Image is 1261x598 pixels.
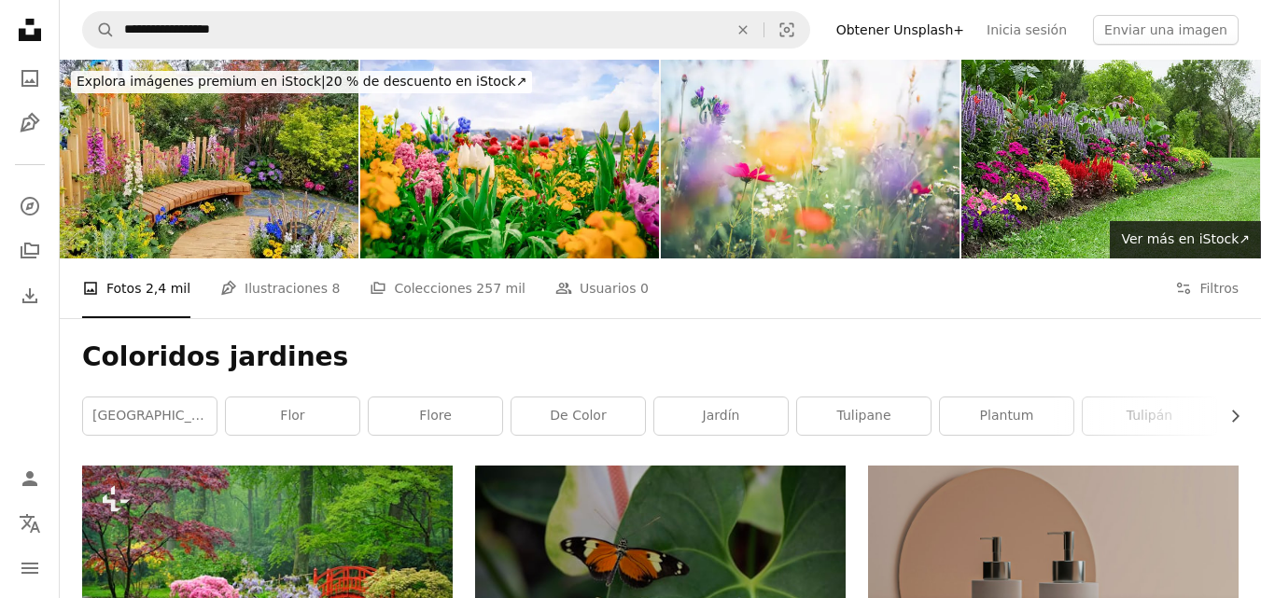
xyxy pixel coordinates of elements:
[476,278,525,299] span: 257 mil
[83,397,217,435] a: [GEOGRAPHIC_DATA]
[370,258,525,318] a: Colecciones 257 mil
[764,12,809,48] button: Búsqueda visual
[11,104,49,142] a: Ilustraciones
[475,580,846,597] a: Un par de mariposas en una hoja
[825,15,975,45] a: Obtener Unsplash+
[60,60,543,104] a: Explora imágenes premium en iStock|20 % de descuento en iStock↗
[11,11,49,52] a: Inicio — Unsplash
[1093,15,1239,45] button: Enviar una imagen
[60,60,358,258] img: Asiento en el parterre
[797,397,931,435] a: Tulipane
[369,397,502,435] a: flore
[11,232,49,270] a: Colecciones
[77,74,326,89] span: Explora imágenes premium en iStock |
[82,11,810,49] form: Encuentra imágenes en todo el sitio
[82,341,1239,374] h1: Coloridos jardines
[1175,258,1239,318] button: Filtros
[1110,221,1261,258] a: Ver más en iStock↗
[83,12,115,48] button: Buscar en Unsplash
[1083,397,1216,435] a: tulipán
[11,277,49,314] a: Historial de descargas
[220,258,340,318] a: Ilustraciones 8
[654,397,788,435] a: jardín
[331,278,340,299] span: 8
[77,74,526,89] span: 20 % de descuento en iStock ↗
[661,60,960,258] img: Prado de colores
[82,580,453,597] a: Pequeño puente en el jardín japonés bajo la lluvia, Park Clingendael, La Haya, Países Bajos
[511,397,645,435] a: de color
[11,505,49,542] button: Idioma
[961,60,1260,258] img: Colorido jardín de flores
[940,397,1073,435] a: plantum
[555,258,649,318] a: Usuarios 0
[11,60,49,97] a: Fotos
[11,549,49,587] button: Menú
[722,12,764,48] button: Borrar
[640,278,649,299] span: 0
[1218,397,1239,435] button: desplazar lista a la derecha
[975,15,1078,45] a: Inicia sesión
[1121,231,1250,246] span: Ver más en iStock ↗
[226,397,359,435] a: flor
[11,188,49,225] a: Explorar
[11,460,49,497] a: Iniciar sesión / Registrarse
[360,60,659,258] img: Renovado flores florido jardín alegre en el río Riverside en Europa en tiempos de cielos claros. ...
